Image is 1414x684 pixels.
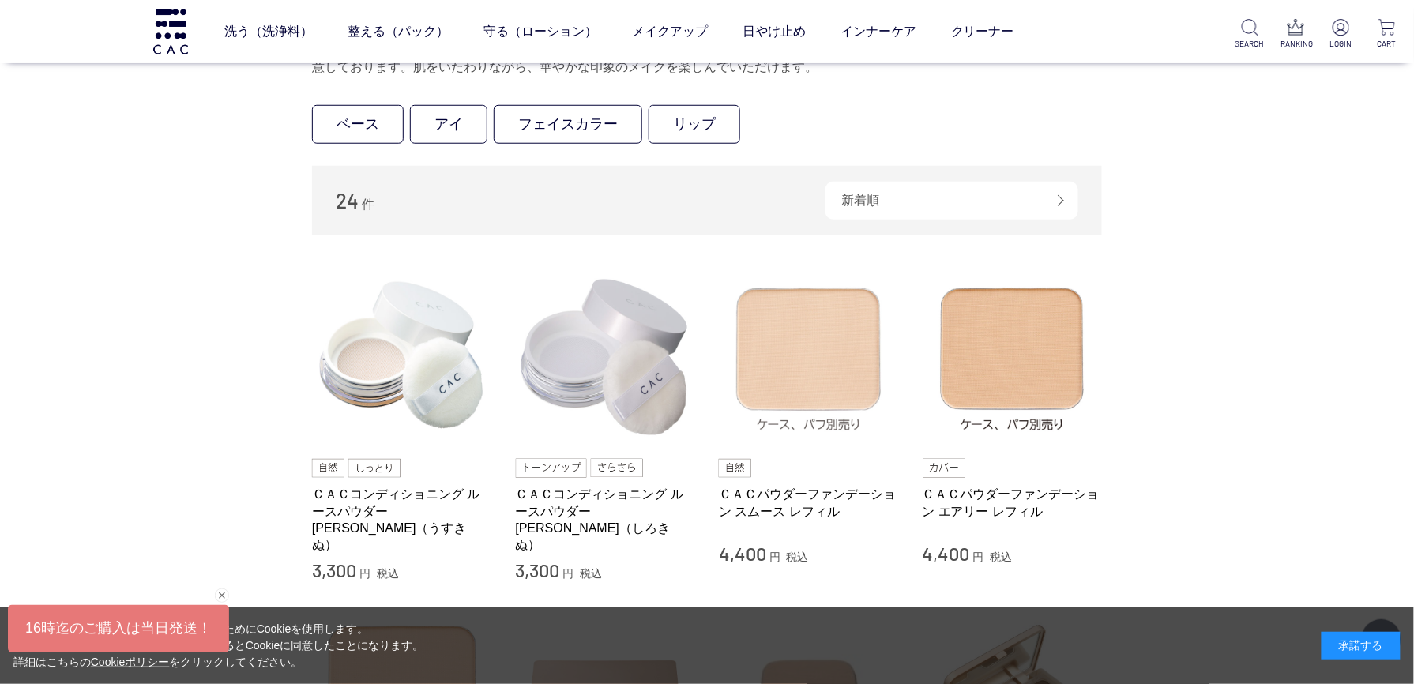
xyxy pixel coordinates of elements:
[1326,38,1356,50] p: LOGIN
[516,267,696,447] img: ＣＡＣコンディショニング ルースパウダー 白絹（しろきぬ）
[580,567,602,580] span: 税込
[951,9,1014,54] a: クリーナー
[787,551,809,563] span: 税込
[649,105,740,144] a: リップ
[1281,38,1311,50] p: RANKING
[972,551,983,563] span: 円
[348,459,401,478] img: しっとり
[359,567,370,580] span: 円
[494,105,642,144] a: フェイスカラー
[312,558,356,581] span: 3,300
[362,197,374,211] span: 件
[483,9,597,54] a: 守る（ローション）
[825,182,1078,220] div: 新着順
[591,459,643,478] img: さらさら
[923,267,1103,447] img: ＣＡＣパウダーファンデーション エアリー レフィル
[312,267,492,447] img: ＣＡＣコンディショニング ルースパウダー 薄絹（うすきぬ）
[1372,19,1401,50] a: CART
[769,551,780,563] span: 円
[312,105,404,144] a: ベース
[410,105,487,144] a: アイ
[1235,38,1265,50] p: SEARCH
[516,558,560,581] span: 3,300
[923,459,965,478] img: カバー
[224,9,313,54] a: 洗う（洗浄料）
[516,459,588,478] img: トーンアップ
[516,486,696,553] a: ＣＡＣコンディショニング ルースパウダー [PERSON_NAME]（しろきぬ）
[719,267,899,447] img: ＣＡＣパウダーファンデーション スムース レフィル
[719,459,751,478] img: 自然
[719,542,766,565] span: 4,400
[1281,19,1311,50] a: RANKING
[562,567,573,580] span: 円
[312,459,344,478] img: 自然
[1235,19,1265,50] a: SEARCH
[719,486,899,520] a: ＣＡＣパウダーファンデーション スムース レフィル
[377,567,399,580] span: 税込
[91,656,170,668] a: Cookieポリシー
[151,9,190,54] img: logo
[743,9,806,54] a: 日やけ止め
[348,9,449,54] a: 整える（パック）
[923,486,1103,520] a: ＣＡＣパウダーファンデーション エアリー レフィル
[1326,19,1356,50] a: LOGIN
[1372,38,1401,50] p: CART
[336,188,359,212] span: 24
[990,551,1012,563] span: 税込
[1322,632,1401,660] div: 承諾する
[923,542,970,565] span: 4,400
[841,9,916,54] a: インナーケア
[312,486,492,553] a: ＣＡＣコンディショニング ルースパウダー [PERSON_NAME]（うすきぬ）
[632,9,708,54] a: メイクアップ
